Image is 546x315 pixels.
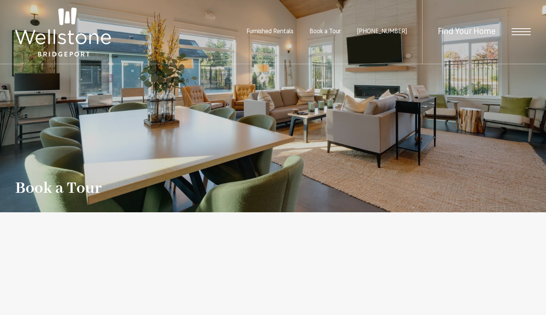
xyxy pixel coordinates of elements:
a: Find Your Home [438,27,496,36]
img: Wellstone [15,8,111,57]
h1: Book a Tour [15,180,102,197]
a: Furnished Rentals [246,29,293,35]
button: Open Menu [512,28,531,35]
a: Book a Tour [309,29,341,35]
iframe: Contact Form [63,243,483,300]
span: [PHONE_NUMBER] [357,29,407,35]
a: Call Us at (253) 642-8681 [357,29,407,35]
